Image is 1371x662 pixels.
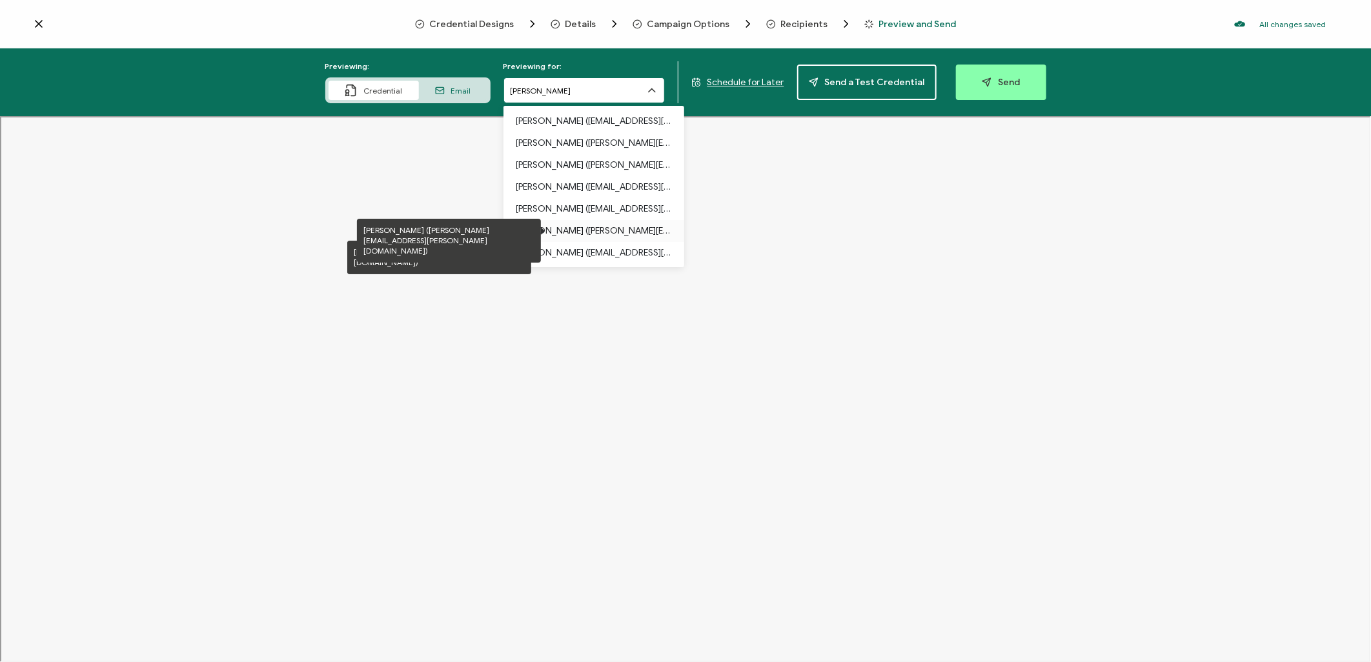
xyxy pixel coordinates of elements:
[516,110,671,132] p: [PERSON_NAME] ([EMAIL_ADDRESS][DOMAIN_NAME])
[503,61,562,71] span: Previewing for:
[781,19,828,29] span: Recipients
[956,65,1046,100] button: Send
[1259,19,1326,29] p: All changes saved
[551,17,621,30] span: Details
[1306,600,1371,662] iframe: Chat Widget
[415,17,957,30] div: Breadcrumb
[357,219,541,263] div: [PERSON_NAME] ([PERSON_NAME][EMAIL_ADDRESS][PERSON_NAME][DOMAIN_NAME])
[430,19,514,29] span: Credential Designs
[707,77,784,88] span: Schedule for Later
[516,242,671,264] p: [PERSON_NAME] ([EMAIL_ADDRESS][DOMAIN_NAME])
[516,132,671,154] p: [PERSON_NAME] ([PERSON_NAME][EMAIL_ADDRESS][PERSON_NAME][DOMAIN_NAME])
[797,65,937,100] button: Send a Test Credential
[864,19,957,29] span: Preview and Send
[809,77,925,87] span: Send a Test Credential
[516,154,671,176] p: [PERSON_NAME] ([PERSON_NAME][EMAIL_ADDRESS][PERSON_NAME][DOMAIN_NAME])
[516,220,671,242] p: [PERSON_NAME] ([PERSON_NAME][EMAIL_ADDRESS][PERSON_NAME][DOMAIN_NAME])
[647,19,730,29] span: Campaign Options
[364,86,403,95] span: Credential
[879,19,957,29] span: Preview and Send
[766,17,853,30] span: Recipients
[415,17,539,30] span: Credential Designs
[325,61,370,71] span: Previewing:
[516,176,671,198] p: [PERSON_NAME] ([EMAIL_ADDRESS][DOMAIN_NAME])
[451,86,471,95] span: Email
[516,198,671,220] p: [PERSON_NAME] ([EMAIL_ADDRESS][DOMAIN_NAME])
[633,17,755,30] span: Campaign Options
[982,77,1020,87] span: Send
[347,241,531,274] div: [PERSON_NAME] ([EMAIL_ADDRESS][DOMAIN_NAME])
[503,77,665,103] input: Search recipient
[565,19,596,29] span: Details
